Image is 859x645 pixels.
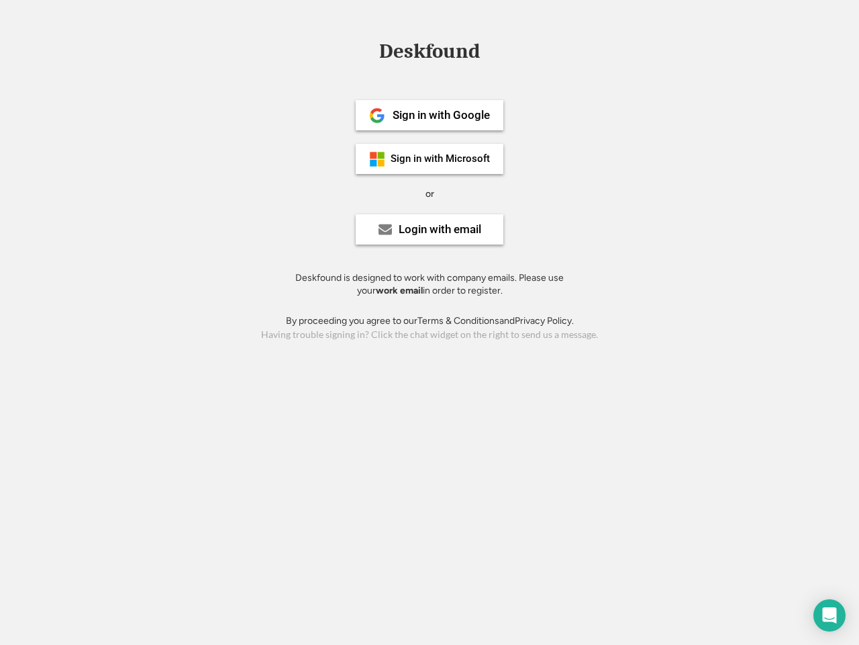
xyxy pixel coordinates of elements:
img: 1024px-Google__G__Logo.svg.png [369,107,385,124]
a: Privacy Policy. [515,315,574,327]
div: By proceeding you agree to our and [286,314,574,328]
div: Login with email [399,224,481,235]
a: Terms & Conditions [417,315,499,327]
img: ms-symbollockup_mssymbol_19.png [369,151,385,167]
strong: work email [376,285,423,296]
div: Open Intercom Messenger [813,599,846,632]
div: Sign in with Microsoft [391,154,490,164]
div: or [425,187,434,201]
div: Deskfound is designed to work with company emails. Please use your in order to register. [279,271,580,298]
div: Deskfound [372,41,487,62]
div: Sign in with Google [393,110,490,121]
